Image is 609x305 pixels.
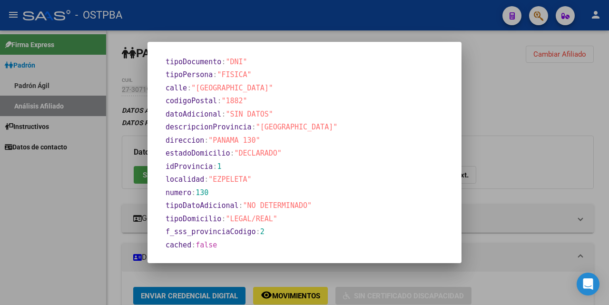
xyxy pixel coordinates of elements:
span: "DECLARADO" [235,149,282,157]
span: 130 [196,188,208,197]
span: : [256,227,260,236]
span: "1882" [221,97,247,105]
span: tipoDatoAdicional [166,201,239,210]
span: "NO DETERMINADO" [243,201,312,210]
span: "[GEOGRAPHIC_DATA]" [256,123,338,131]
span: : [191,241,196,249]
span: : [221,215,226,223]
span: cached [166,241,191,249]
span: tipoDomicilio [166,215,221,223]
span: : [187,84,191,92]
span: "[GEOGRAPHIC_DATA]" [191,84,273,92]
span: : [252,123,256,131]
span: 1 [217,162,221,171]
span: codigoPostal [166,97,217,105]
span: datoAdicional [166,110,221,118]
span: false [196,241,217,249]
span: 2 [260,227,265,236]
span: estadoDomicilio [166,149,230,157]
span: : [191,188,196,197]
span: direccion [166,136,204,145]
div: Open Intercom Messenger [577,273,599,295]
span: tipoDocumento [166,58,221,66]
span: "SIN DATOS" [226,110,273,118]
span: idProvincia [166,162,213,171]
span: : [221,110,226,118]
span: "FISICA" [217,70,251,79]
span: : [204,136,208,145]
span: : [213,70,217,79]
span: tipoPersona [166,70,213,79]
span: "DNI" [226,58,247,66]
span: : [213,162,217,171]
span: numero [166,188,191,197]
span: f_sss_provinciaCodigo [166,227,256,236]
span: descripcionProvincia [166,123,252,131]
span: calle [166,84,187,92]
span: : [230,149,234,157]
span: "LEGAL/REAL" [226,215,277,223]
span: : [217,97,221,105]
span: : [239,201,243,210]
span: "PANAMA 130" [208,136,260,145]
span: : [221,58,226,66]
span: : [204,175,208,184]
span: localidad [166,175,204,184]
span: "EZPELETA" [208,175,251,184]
